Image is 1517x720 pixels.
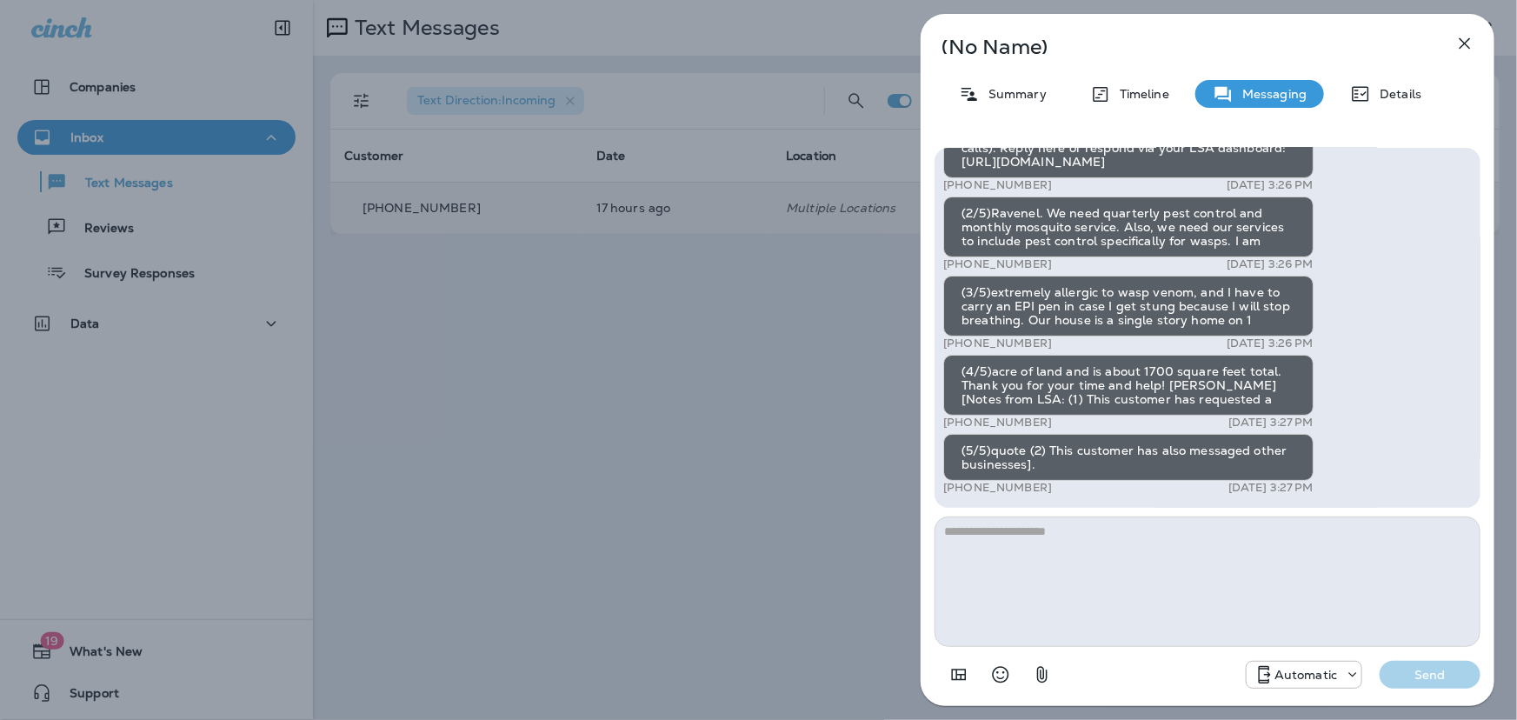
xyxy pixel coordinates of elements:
[941,657,976,692] button: Add in a premade template
[943,355,1314,416] div: (4/5)acre of land and is about 1700 square feet total. Thank you for your time and help! [PERSON_...
[943,257,1052,271] p: [PHONE_NUMBER]
[1234,87,1307,101] p: Messaging
[941,40,1416,54] p: (No Name)
[1371,87,1421,101] p: Details
[1227,337,1314,350] p: [DATE] 3:26 PM
[1227,178,1314,192] p: [DATE] 3:26 PM
[1274,668,1337,682] p: Automatic
[943,337,1052,350] p: [PHONE_NUMBER]
[943,416,1052,430] p: [PHONE_NUMBER]
[983,657,1018,692] button: Select an emoji
[1111,87,1169,101] p: Timeline
[980,87,1047,101] p: Summary
[943,178,1052,192] p: [PHONE_NUMBER]
[943,434,1314,481] div: (5/5)quote (2) This customer has also messaged other businesses].
[1228,481,1314,495] p: [DATE] 3:27 PM
[1227,257,1314,271] p: [DATE] 3:26 PM
[943,481,1052,495] p: [PHONE_NUMBER]
[1228,416,1314,430] p: [DATE] 3:27 PM
[943,197,1314,257] div: (2/5)Ravenel. We need quarterly pest control and monthly mosquito service. Also, we need our serv...
[943,117,1314,178] div: This customer requested only message replies (no calls). Reply here or respond via your LSA dashb...
[943,276,1314,337] div: (3/5)extremely allergic to wasp venom, and I have to carry an EPI pen in case I get stung because...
